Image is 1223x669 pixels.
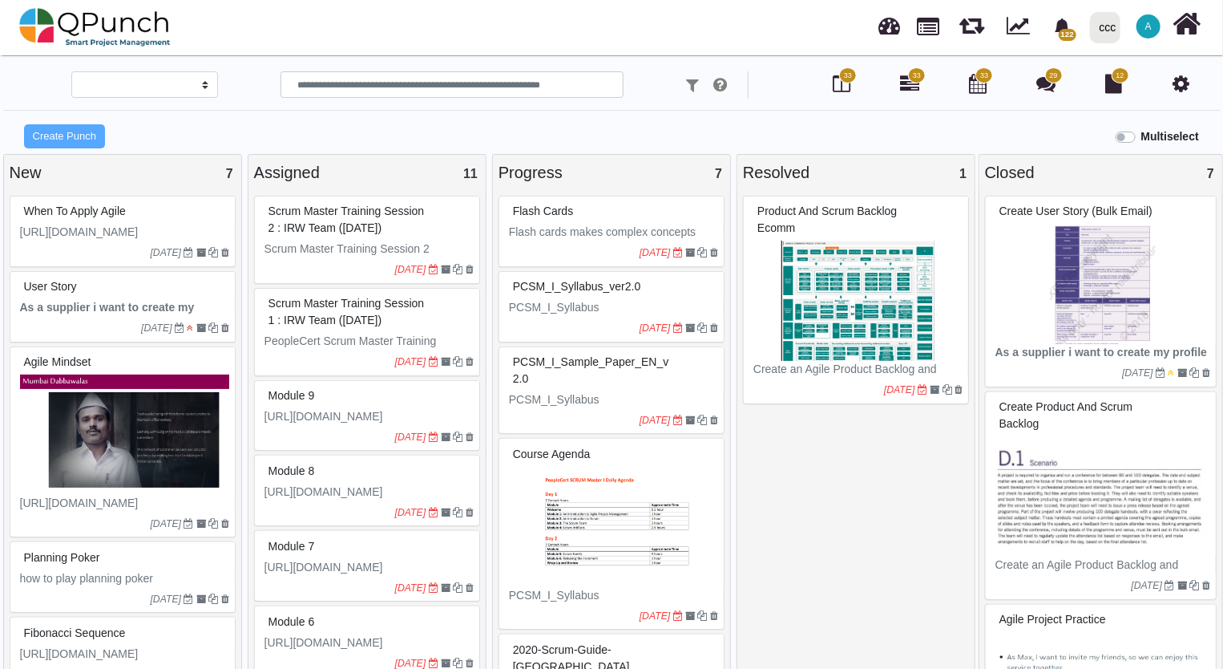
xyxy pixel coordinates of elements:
span: #35664 [24,205,126,217]
button: Create Punch [24,124,105,148]
i: Due Date [1156,368,1165,378]
div: Notification [1048,12,1076,41]
img: qpunch-sp.fa6292f.png [19,3,171,51]
i: Delete [466,265,474,274]
p: Create an Agile Product Backlog and Sprint Backlog using the attached project scenario which need... [995,557,1210,624]
img: e78e339a-bb1c-42ac-9b12-569776b31460.png [995,224,1210,344]
span: #38333 [999,205,1152,217]
div: Resolved [743,160,969,184]
a: bell fill122 [1044,1,1084,51]
i: [DATE] [884,384,915,395]
i: Due Date [673,248,683,257]
span: #25474 [24,626,126,639]
svg: bell fill [1054,18,1071,35]
span: 7 [715,167,722,180]
i: Clone [208,594,218,604]
i: Due Date [429,508,438,517]
div: Dynamic Report [999,1,1044,54]
a: 33 [900,80,919,93]
span: 122 [1059,29,1076,41]
i: Calendar [969,74,987,93]
img: 07b4ee81-3eda-4ee0-9532-4593d698fa89.png [20,375,229,495]
img: a18d7386-893b-4b5d-9f62-771eaab3beb0.png [995,436,1210,557]
span: #38142 [999,400,1133,430]
i: Punch Discussion [1037,74,1056,93]
i: Delete [466,659,474,668]
i: [DATE] [640,322,671,334]
i: Clone [698,416,708,425]
i: Board [833,74,850,93]
p: PCSM_I_Syllabus [509,391,718,408]
i: Archive [441,265,450,274]
span: #25475 [24,551,100,564]
i: [DATE] [150,594,181,605]
i: Clone [208,519,218,529]
i: Clone [698,248,708,257]
i: Archive [441,659,450,668]
i: Archive [441,508,450,517]
p: PCSM_I_Syllabus [509,587,718,604]
i: [DATE] [141,322,172,334]
i: Delete [466,357,474,367]
p: [URL][DOMAIN_NAME] [264,408,474,425]
p: PeopleCert Scrum Master Training Session 1 [264,333,474,367]
i: Delete [221,519,229,529]
i: Delete [710,248,718,257]
i: [DATE] [150,247,181,258]
i: Delete [710,416,718,425]
i: Archive [685,611,695,621]
span: Projects [918,10,940,35]
i: Archive [930,385,939,395]
p: [URL][DOMAIN_NAME] [20,224,229,241]
i: [DATE] [395,507,426,518]
span: #29289 [24,355,91,368]
i: [DATE] [1122,367,1153,379]
span: 33 [913,71,921,82]
span: #25530 [268,540,315,553]
i: Due Date [429,432,438,442]
span: 12 [1116,71,1124,82]
i: [DATE] [640,415,671,426]
i: Delete [466,508,474,517]
i: Due Date [175,323,184,333]
i: Clone [1190,368,1200,378]
i: [DATE] [150,518,181,529]
span: 7 [1207,167,1214,180]
i: [DATE] [395,658,426,669]
span: #35666 [999,613,1106,626]
i: Due Date [429,659,438,668]
i: Archive [196,594,206,604]
i: Delete [710,611,718,621]
i: Clone [208,248,218,257]
i: [DATE] [640,610,671,622]
a: ccc [1083,1,1127,54]
i: Archive [441,583,450,593]
i: Archive [196,248,206,257]
i: Clone [942,385,952,395]
img: 3449f083-1f24-4e58-92b9-16dfa801bcb9.png [753,241,963,361]
img: f5bce191-c9d4-4021-ae5d-b741d8a408c8.png [509,467,718,587]
div: Assigned [254,160,480,184]
span: #25504 [268,615,315,628]
span: #61951 [268,205,425,234]
span: Sprints [959,8,984,34]
b: Multiselect [1141,130,1199,143]
i: Gantt [900,74,919,93]
p: [URL][DOMAIN_NAME] [264,559,474,576]
i: Due Date [429,265,438,274]
i: Archive [196,519,206,529]
span: 33 [844,71,852,82]
i: Archive [685,323,695,333]
i: Archive [1177,581,1187,590]
p: [URL][DOMAIN_NAME] [20,495,229,512]
a: A [1127,1,1170,52]
p: Create an Agile Product Backlog and Sprint Backlog using the attached project scenario which need... [753,361,963,428]
p: Scrum Master Training Session 2 [264,241,474,257]
i: e.g: punch or !ticket or &category or #label or @username or $priority or *iteration or ^addition... [713,77,727,93]
i: Due Date [429,357,438,367]
span: 1 [959,167,967,180]
span: #25549 [268,389,315,402]
i: Due Date [184,248,193,257]
i: [DATE] [395,432,426,443]
i: Due Date [1165,581,1175,590]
